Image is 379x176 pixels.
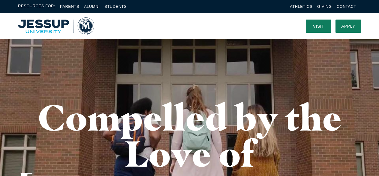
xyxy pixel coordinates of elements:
[306,20,331,33] a: Visit
[60,4,79,9] a: Parents
[84,4,100,9] a: Alumni
[337,4,356,9] a: Contact
[335,20,361,33] a: Apply
[18,17,94,35] img: Multnomah University Logo
[290,4,312,9] a: Athletics
[18,17,94,35] a: Home
[317,4,332,9] a: Giving
[18,3,55,10] span: Resources For:
[104,4,127,9] a: Students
